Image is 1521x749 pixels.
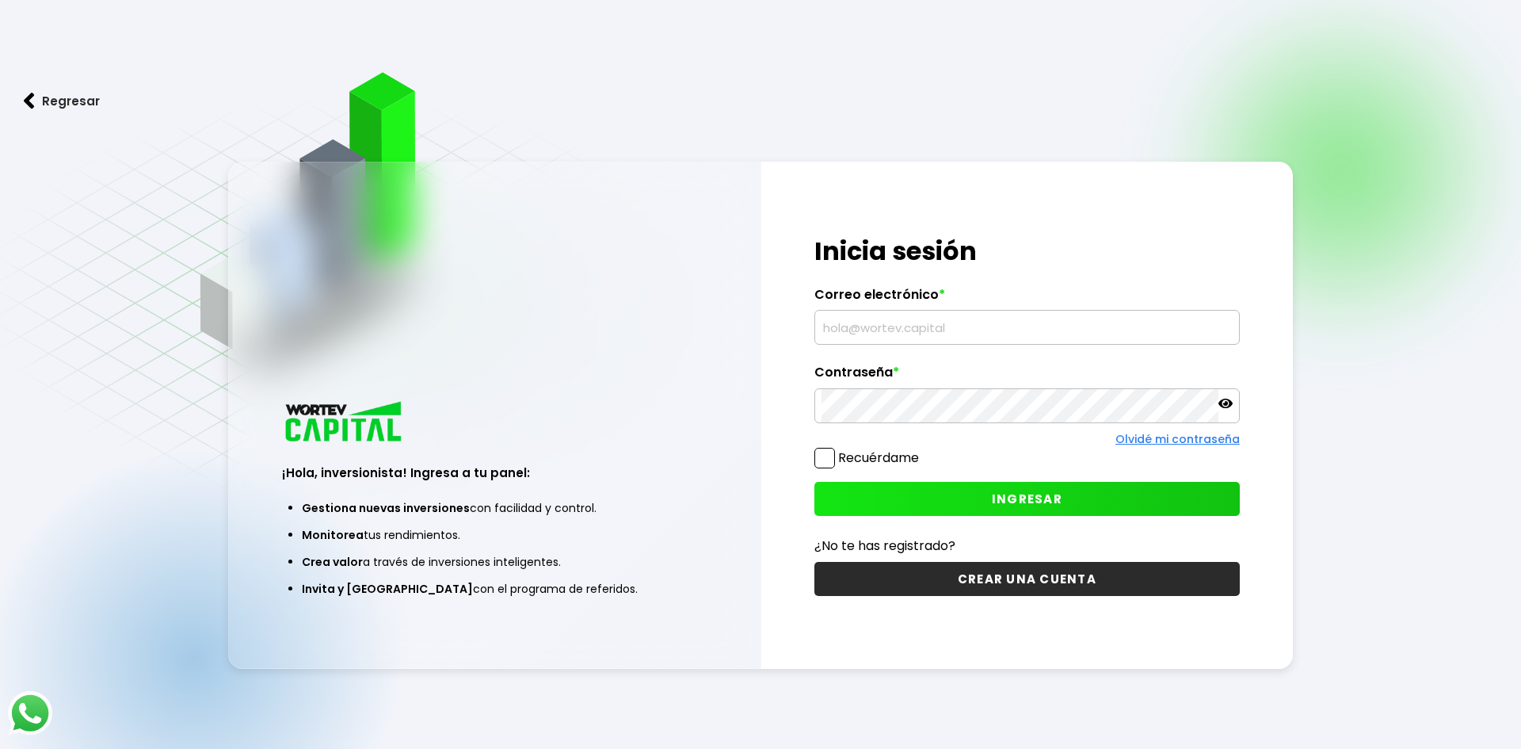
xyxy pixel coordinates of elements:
[302,522,688,548] li: tus rendimientos.
[302,495,688,522] li: con facilidad y control.
[302,554,363,570] span: Crea valor
[1115,431,1240,447] a: Olvidé mi contraseña
[814,562,1240,596] button: CREAR UNA CUENTA
[992,491,1062,507] span: INGRESAR
[821,311,1233,344] input: hola@wortev.capital
[814,365,1240,388] label: Contraseña
[814,536,1240,596] a: ¿No te has registrado?CREAR UNA CUENTA
[282,464,707,482] h3: ¡Hola, inversionista! Ingresa a tu panel:
[24,93,35,109] img: flecha izquierda
[814,482,1240,516] button: INGRESAR
[814,287,1240,311] label: Correo electrónico
[302,527,364,543] span: Monitorea
[302,575,688,602] li: con el programa de referidos.
[302,548,688,575] li: a través de inversiones inteligentes.
[282,399,407,446] img: logo_wortev_capital
[8,691,52,736] img: logos_whatsapp-icon.242b2217.svg
[302,500,470,516] span: Gestiona nuevas inversiones
[814,232,1240,270] h1: Inicia sesión
[814,536,1240,556] p: ¿No te has registrado?
[838,449,919,467] label: Recuérdame
[302,581,473,597] span: Invita y [GEOGRAPHIC_DATA]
